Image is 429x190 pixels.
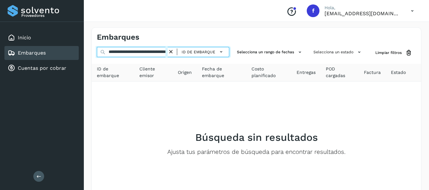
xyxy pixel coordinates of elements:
span: ID de embarque [182,49,215,55]
div: Embarques [4,46,79,60]
span: Cliente emisor [139,66,168,79]
a: Cuentas por cobrar [18,65,66,71]
button: Selecciona un estado [311,47,365,57]
p: Ajusta tus parámetros de búsqueda para encontrar resultados. [167,148,345,156]
span: POD cargadas [326,66,354,79]
button: Selecciona un rango de fechas [234,47,306,57]
span: Costo planificado [251,66,287,79]
h2: Búsqueda sin resultados [195,131,318,143]
div: Cuentas por cobrar [4,61,79,75]
p: finanzastransportesperez@gmail.com [325,10,401,16]
a: Inicio [18,35,31,41]
div: Inicio [4,31,79,45]
h4: Embarques [97,33,139,42]
span: Entregas [297,69,316,76]
button: Limpiar filtros [370,47,417,59]
span: Factura [364,69,381,76]
span: Estado [391,69,406,76]
span: ID de embarque [97,66,129,79]
span: Fecha de embarque [202,66,241,79]
p: Proveedores [21,13,76,18]
button: ID de embarque [180,47,226,56]
a: Embarques [18,50,46,56]
span: Limpiar filtros [375,50,402,56]
span: Origen [178,69,192,76]
p: Hola, [325,5,401,10]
